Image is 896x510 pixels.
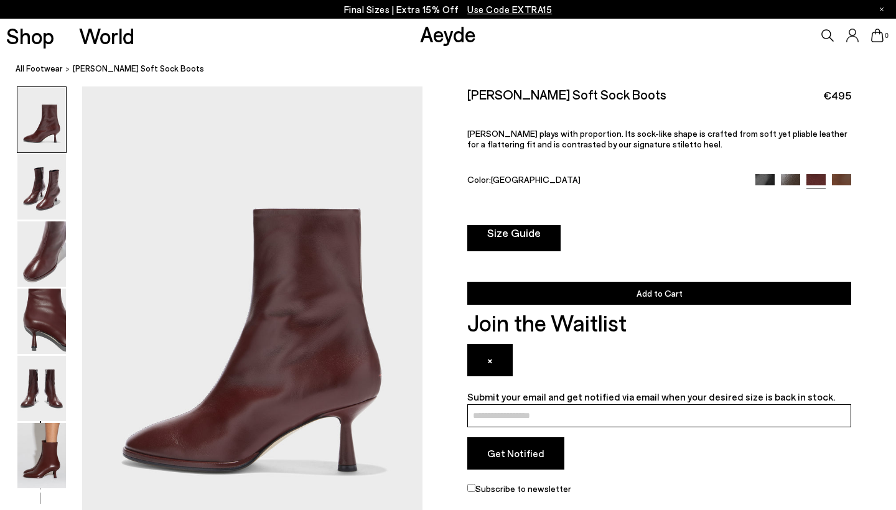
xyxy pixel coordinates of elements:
[491,174,581,185] span: [GEOGRAPHIC_DATA]
[17,221,66,287] img: Dorothy Soft Sock Boots - Image 3
[467,344,513,376] button: ×
[467,389,851,405] p: Submit your email and get notified via email when your desired size is back in stock.
[871,29,884,42] a: 0
[79,25,134,47] a: World
[467,225,561,251] button: Size Guide
[467,482,851,502] label: Subscribe to newsletter
[17,154,66,220] img: Dorothy Soft Sock Boots - Image 2
[467,174,743,188] div: Color:
[467,86,666,102] h2: [PERSON_NAME] Soft Sock Boots
[420,21,476,47] a: Aeyde
[16,62,63,75] a: All Footwear
[467,128,851,149] p: [PERSON_NAME] plays with proportion. Its sock-like shape is crafted from soft yet pliable leather...
[344,2,553,17] p: Final Sizes | Extra 15% Off
[467,4,552,15] span: Navigate to /collections/ss25-final-sizes
[467,307,851,339] h2: Join the Waitlist
[467,437,564,470] button: Get Notified
[73,62,204,75] span: [PERSON_NAME] Soft Sock Boots
[884,32,890,39] span: 0
[17,423,66,488] img: Dorothy Soft Sock Boots - Image 6
[823,88,851,103] span: €495
[467,282,851,305] button: Add to Cart
[17,356,66,421] img: Dorothy Soft Sock Boots - Image 5
[17,87,66,152] img: Dorothy Soft Sock Boots - Image 1
[6,25,54,47] a: Shop
[16,52,896,86] nav: breadcrumb
[467,484,475,492] input: Subscribe to newsletter
[637,288,683,299] span: Add to Cart
[17,289,66,354] img: Dorothy Soft Sock Boots - Image 4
